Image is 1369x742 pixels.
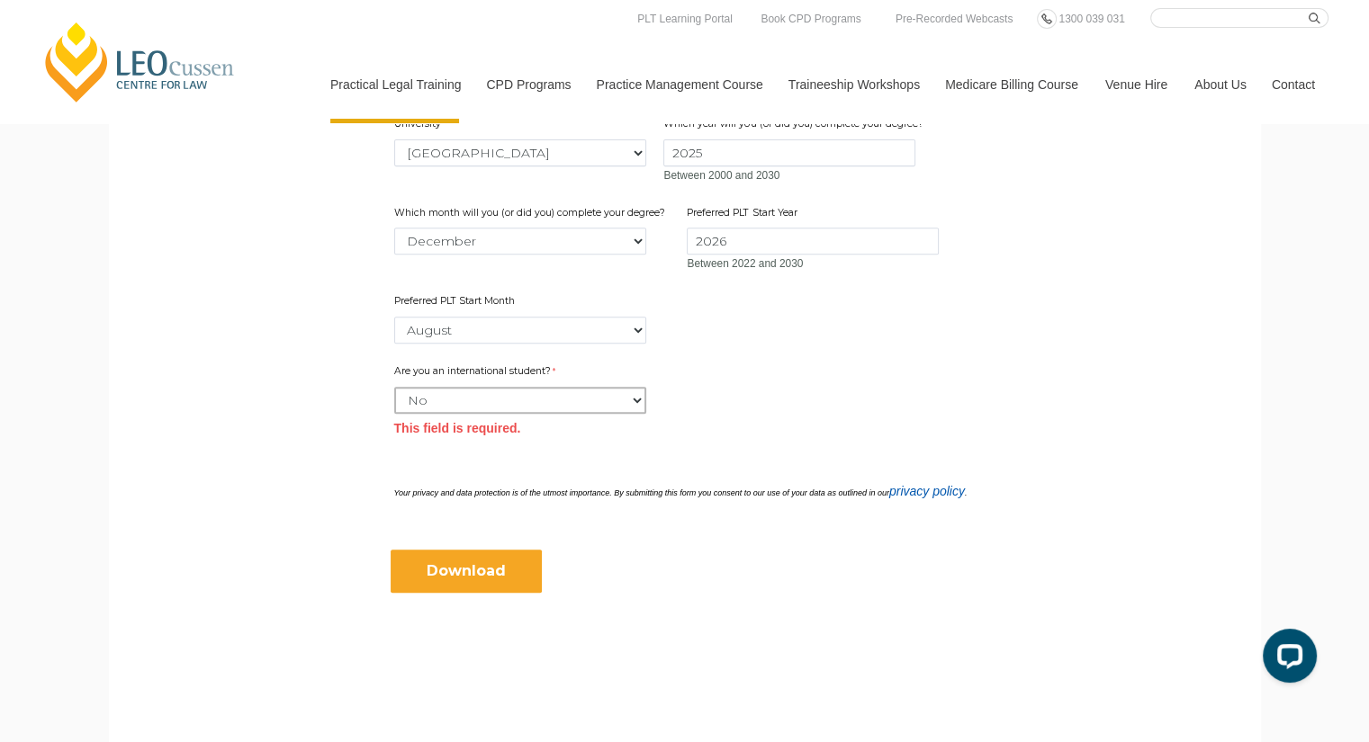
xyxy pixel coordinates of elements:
a: Contact [1258,46,1328,123]
a: Pre-Recorded Webcasts [891,9,1018,29]
span: Between 2022 and 2030 [687,257,803,270]
label: Are you an international student? [394,364,574,382]
label: Which year will you (or did you) complete your degree? [663,117,927,135]
a: Medicare Billing Course [932,46,1092,123]
i: Your privacy and data protection is of the utmost importance. By submitting this form you consent... [394,488,968,497]
label: Which month will you (or did you) complete your degree? [394,206,670,224]
a: About Us [1181,46,1258,123]
select: University [394,139,646,166]
a: [PERSON_NAME] Centre for Law [41,20,239,104]
a: privacy policy [889,484,965,498]
select: Preferred PLT Start Month [394,317,646,344]
a: Practice Management Course [583,46,775,123]
input: Preferred PLT Start Year [687,228,939,255]
select: Are you an international student? [394,387,646,414]
label: University [394,117,450,135]
span: This field is required. [394,421,521,435]
iframe: LiveChat chat widget [1248,621,1324,697]
a: Practical Legal Training [317,46,473,123]
span: 1300 039 031 [1058,13,1124,25]
input: Download [391,550,542,593]
a: 1300 039 031 [1054,9,1129,29]
a: Venue Hire [1092,46,1181,123]
a: CPD Programs [473,46,582,123]
input: Which year will you (or did you) complete your degree? [663,139,915,166]
a: Traineeship Workshops [775,46,932,123]
a: Book CPD Programs [756,9,865,29]
label: Preferred PLT Start Year [687,206,801,224]
span: Between 2000 and 2030 [663,169,779,182]
a: PLT Learning Portal [633,9,737,29]
label: Preferred PLT Start Month [394,294,519,312]
select: Which month will you (or did you) complete your degree? [394,228,646,255]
